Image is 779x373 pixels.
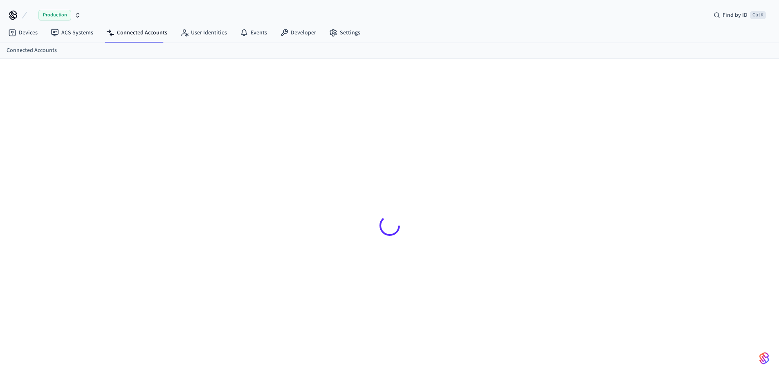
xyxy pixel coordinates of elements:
a: Devices [2,25,44,40]
a: Connected Accounts [100,25,174,40]
span: Ctrl K [750,11,766,19]
a: Events [233,25,274,40]
a: Settings [323,25,367,40]
div: Find by IDCtrl K [707,8,772,23]
a: Connected Accounts [7,46,57,55]
a: ACS Systems [44,25,100,40]
a: User Identities [174,25,233,40]
span: Production [38,10,71,20]
span: Find by ID [723,11,748,19]
img: SeamLogoGradient.69752ec5.svg [759,352,769,365]
a: Developer [274,25,323,40]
